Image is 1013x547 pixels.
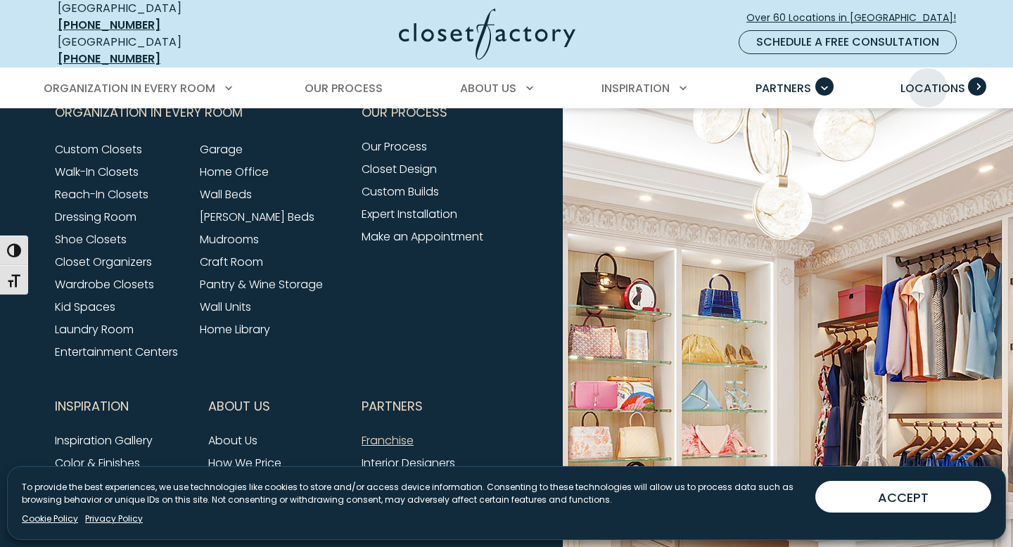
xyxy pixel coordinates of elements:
[362,95,447,130] span: Our Process
[55,389,129,424] span: Inspiration
[200,141,243,157] a: Garage
[55,164,139,180] a: Walk-In Closets
[85,513,143,525] a: Privacy Policy
[200,231,259,247] a: Mudrooms
[55,95,243,130] span: Organization in Every Room
[34,69,979,108] nav: Primary Menu
[746,6,968,30] a: Over 60 Locations in [GEOGRAPHIC_DATA]!
[362,229,483,245] a: Make an Appointment
[55,389,191,424] button: Footer Subnav Button - Inspiration
[200,254,263,270] a: Craft Room
[55,344,178,360] a: Entertainment Centers
[362,389,498,424] button: Footer Subnav Button - Partners
[200,276,323,292] a: Pantry & Wine Storage
[22,513,78,525] a: Cookie Policy
[305,80,383,96] span: Our Process
[44,80,215,96] span: Organization in Every Room
[756,80,811,96] span: Partners
[58,34,262,67] div: [GEOGRAPHIC_DATA]
[362,432,414,449] a: Franchise
[200,164,269,180] a: Home Office
[55,141,142,157] a: Custom Closets
[739,30,957,54] a: Schedule a Free Consultation
[399,8,575,60] img: Closet Factory Logo
[362,206,457,222] a: Expert Installation
[55,299,115,315] a: Kid Spaces
[55,186,148,202] a: Reach-In Closets
[55,321,134,337] a: Laundry Room
[200,209,314,225] a: [PERSON_NAME] Beds
[362,95,498,130] button: Footer Subnav Button - Our Process
[362,184,439,200] a: Custom Builds
[362,455,455,471] a: Interior Designers
[55,254,152,270] a: Closet Organizers
[362,389,423,424] span: Partners
[55,455,140,471] a: Color & Finishes
[208,389,270,424] span: About Us
[601,80,670,96] span: Inspiration
[55,231,127,247] a: Shoe Closets
[815,481,991,513] button: ACCEPT
[55,209,136,225] a: Dressing Room
[746,11,967,25] span: Over 60 Locations in [GEOGRAPHIC_DATA]!
[208,455,281,471] a: How We Price
[900,80,965,96] span: Locations
[58,17,160,33] a: [PHONE_NUMBER]
[55,95,345,130] button: Footer Subnav Button - Organization in Every Room
[208,432,257,449] a: About Us
[200,299,251,315] a: Wall Units
[460,80,516,96] span: About Us
[55,276,154,292] a: Wardrobe Closets
[362,161,437,177] a: Closet Design
[362,139,427,155] a: Our Process
[22,481,804,506] p: To provide the best experiences, we use technologies like cookies to store and/or access device i...
[200,321,270,337] a: Home Library
[58,51,160,67] a: [PHONE_NUMBER]
[208,389,345,424] button: Footer Subnav Button - About Us
[55,432,153,449] a: Inspiration Gallery
[200,186,252,202] a: Wall Beds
